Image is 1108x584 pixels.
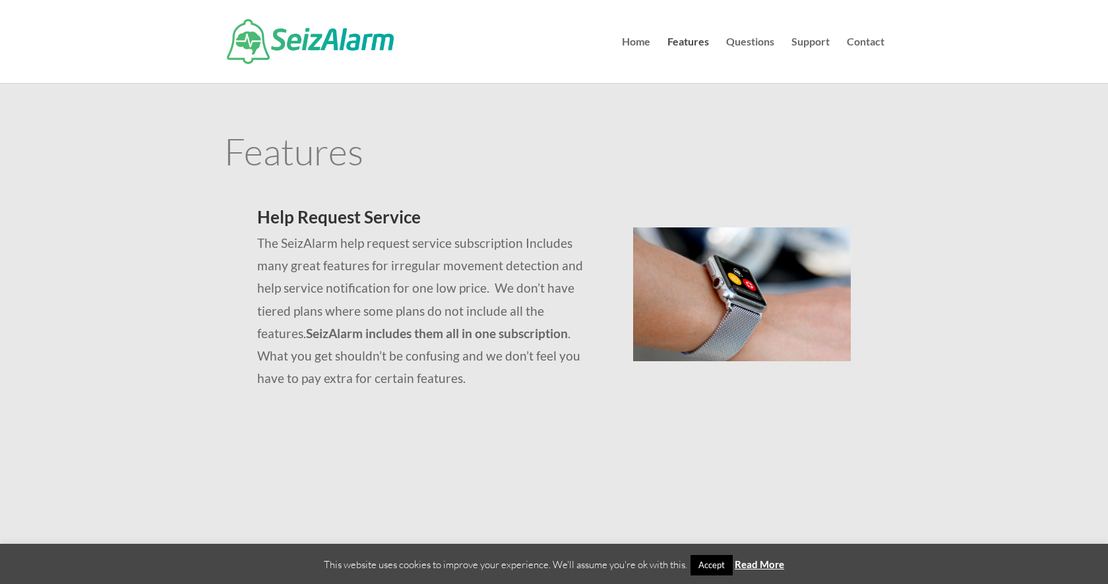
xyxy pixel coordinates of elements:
[726,37,774,83] a: Questions
[257,232,601,390] p: The SeizAlarm help request service subscription Includes many great features for irregular moveme...
[847,37,884,83] a: Contact
[633,227,851,361] img: seizalarm-on-wrist
[991,533,1093,569] iframe: Help widget launcher
[324,558,784,571] span: This website uses cookies to improve your experience. We'll assume you're ok with this.
[735,558,784,570] a: Read More
[622,37,650,83] a: Home
[791,37,830,83] a: Support
[691,555,733,575] a: Accept
[667,37,709,83] a: Features
[227,19,394,64] img: SeizAlarm
[306,326,568,341] strong: SeizAlarm includes them all in one subscription
[224,132,884,176] h1: Features
[257,208,601,232] h2: Help Request Service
